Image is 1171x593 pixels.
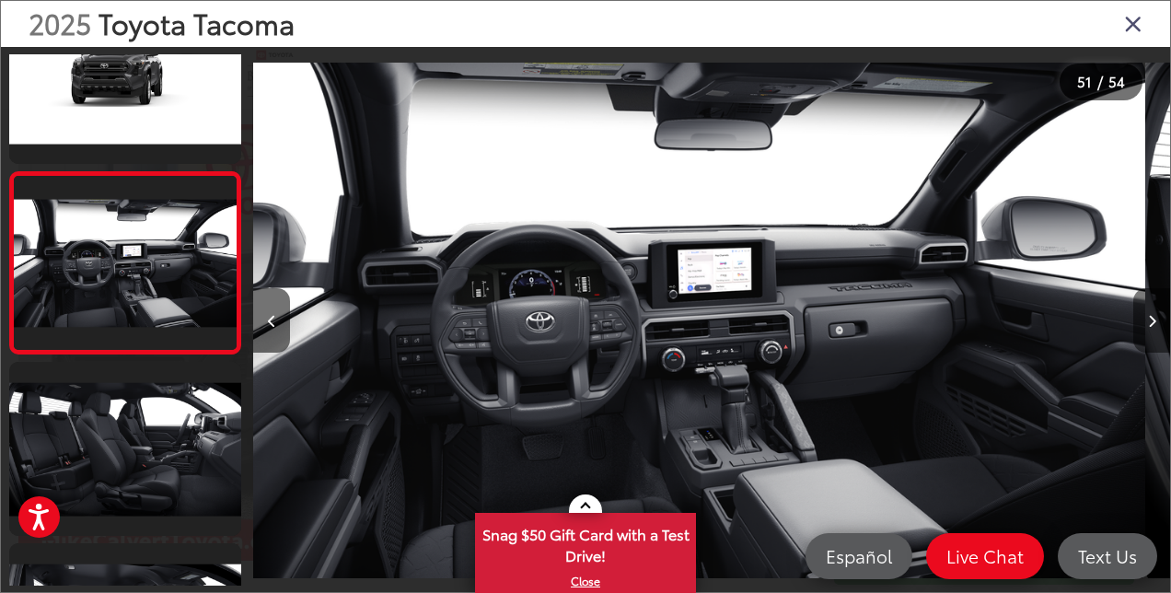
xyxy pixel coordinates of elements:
[1077,71,1092,91] span: 51
[29,3,91,42] span: 2025
[253,288,290,353] button: Previous image
[937,544,1033,567] span: Live Chat
[1096,76,1105,88] span: /
[1058,533,1157,579] a: Text Us
[228,53,1145,587] div: 2025 Toyota Tacoma SR 50
[99,3,295,42] span: Toyota Tacoma
[817,544,901,567] span: Español
[1124,11,1142,35] i: Close gallery
[477,515,694,571] span: Snag $50 Gift Card with a Test Drive!
[1133,288,1170,353] button: Next image
[12,199,239,327] img: 2025 Toyota Tacoma SR
[1069,544,1146,567] span: Text Us
[228,53,1145,587] img: 2025 Toyota Tacoma SR
[6,382,243,516] img: 2025 Toyota Tacoma SR
[926,533,1044,579] a: Live Chat
[6,10,243,144] img: 2025 Toyota Tacoma SR
[1108,71,1125,91] span: 54
[806,533,912,579] a: Español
